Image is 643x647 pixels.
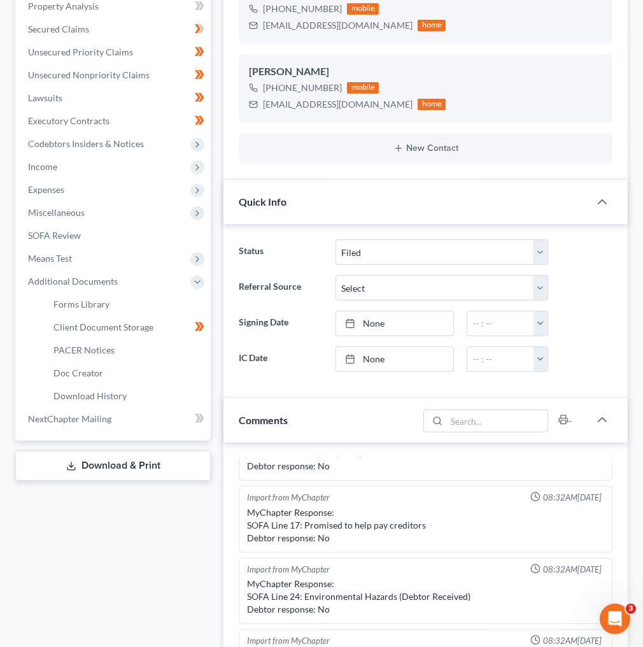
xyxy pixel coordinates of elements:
a: Executory Contracts [18,110,211,132]
span: 3 [626,604,636,614]
iframe: Intercom live chat [600,604,630,634]
span: Miscellaneous [28,207,85,218]
a: Unsecured Priority Claims [18,41,211,64]
span: Means Test [28,253,72,264]
span: NextChapter Mailing [28,413,111,424]
div: home [418,99,446,110]
div: MyChapter Response: SOFA Line 24: Environmental Hazards (Debtor Received) Debtor response: No [247,578,604,616]
a: PACER Notices [43,339,211,362]
a: Forms Library [43,293,211,316]
span: SOFA Review [28,230,81,241]
div: home [418,20,446,31]
label: Referral Source [232,275,329,301]
div: MyChapter Response: SOFA Line 17: Promised to help pay creditors Debtor response: No [247,506,604,544]
span: Quick Info [239,196,286,208]
a: Download History [43,385,211,408]
span: Secured Claims [28,24,89,34]
input: Search... [446,410,548,432]
span: Client Document Storage [53,322,153,332]
span: Comments [239,414,288,426]
span: 08:32AM[DATE] [543,635,602,647]
span: Unsecured Priority Claims [28,46,133,57]
span: Unsecured Nonpriority Claims [28,69,150,80]
a: Doc Creator [43,362,211,385]
label: Signing Date [232,311,329,336]
a: None [336,311,453,336]
div: [PERSON_NAME] [249,64,602,80]
span: Executory Contracts [28,115,110,126]
a: Secured Claims [18,18,211,41]
input: -- : -- [467,311,533,336]
a: None [336,347,453,371]
div: [EMAIL_ADDRESS][DOMAIN_NAME] [263,19,413,32]
label: Status [232,239,329,265]
span: Download History [53,390,127,401]
span: Codebtors Insiders & Notices [28,138,144,149]
span: Property Analysis [28,1,99,11]
span: 08:32AM[DATE] [543,492,602,504]
span: Income [28,161,57,172]
span: PACER Notices [53,345,115,355]
span: Expenses [28,184,64,195]
div: mobile [347,82,379,94]
button: New Contact [249,143,602,153]
label: IC Date [232,346,329,372]
span: Lawsuits [28,92,62,103]
span: Doc Creator [53,367,103,378]
a: Download & Print [15,451,211,481]
span: Additional Documents [28,276,118,287]
div: Import from MyChapter [247,492,330,504]
div: mobile [347,3,379,15]
input: -- : -- [467,347,533,371]
div: Import from MyChapter [247,635,330,647]
span: 08:32AM[DATE] [543,564,602,576]
a: SOFA Review [18,224,211,247]
div: Import from MyChapter [247,564,330,576]
div: [EMAIL_ADDRESS][DOMAIN_NAME] [263,98,413,111]
div: [PHONE_NUMBER] [263,3,342,15]
a: Lawsuits [18,87,211,110]
span: Forms Library [53,299,110,309]
a: Unsecured Nonpriority Claims [18,64,211,87]
div: [PHONE_NUMBER] [263,82,342,94]
a: Client Document Storage [43,316,211,339]
a: NextChapter Mailing [18,408,211,430]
